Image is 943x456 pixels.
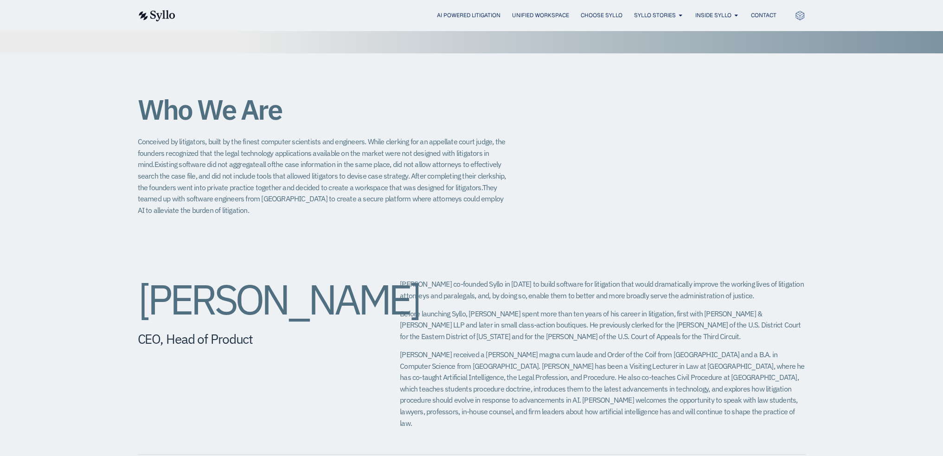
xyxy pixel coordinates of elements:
[259,160,273,169] span: all of
[154,160,259,169] span: Existing software did not aggregate
[580,11,622,19] a: Choose Syllo
[138,183,504,215] span: They teamed up with software engineers from [GEOGRAPHIC_DATA] to create a secure platform where a...
[400,278,805,301] p: [PERSON_NAME] co-founded Syllo in [DATE] to build software for litigation that would dramatically...
[512,11,569,19] a: Unified Workspace
[138,278,363,320] h2: [PERSON_NAME]
[400,308,805,342] p: Before launching Syllo, [PERSON_NAME] spent more than ten years of his career in litigation, firs...
[400,349,805,429] p: [PERSON_NAME] received a [PERSON_NAME] magna cum laude and Order of the Coif from [GEOGRAPHIC_DAT...
[751,11,776,19] a: Contact
[437,11,500,19] a: AI Powered Litigation
[138,160,501,180] span: the case information in the same place, did not allow attorneys to effectively search the case fi...
[138,331,363,347] h5: CEO, Head of Product
[194,11,776,20] div: Menu Toggle
[194,11,776,20] nav: Menu
[695,11,731,19] a: Inside Syllo
[634,11,675,19] a: Syllo Stories
[138,137,506,169] span: Conceived by litigators, built by the finest computer scientists and engineers. While clerking fo...
[138,171,506,192] span: After completing their clerkship, the founders went into private practice together and decided to...
[138,94,509,125] h1: Who We Are
[137,10,175,21] img: syllo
